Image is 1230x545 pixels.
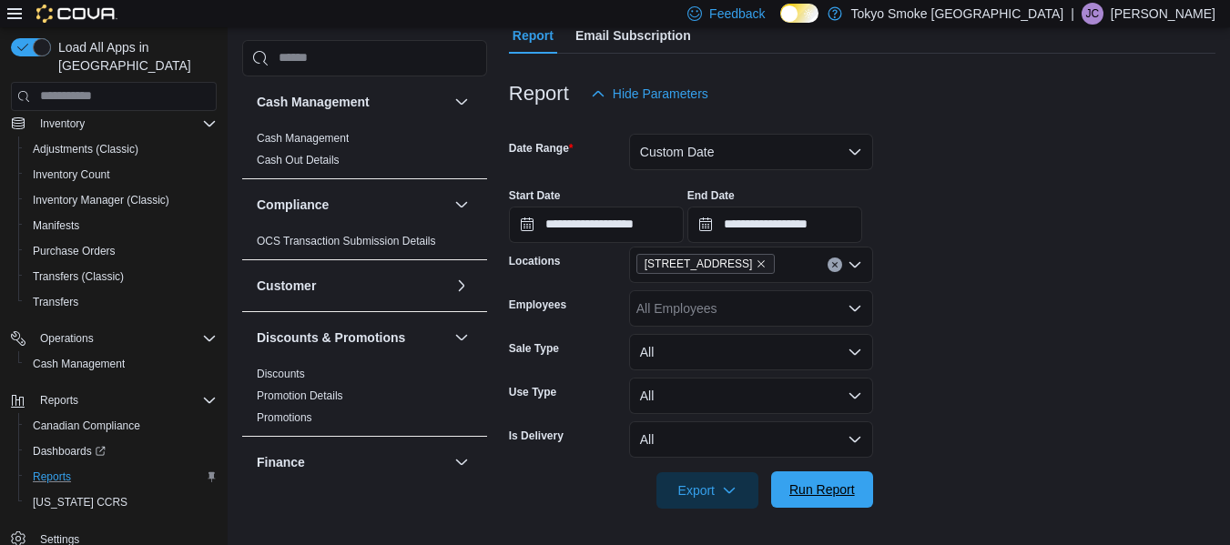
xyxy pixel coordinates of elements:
div: Discounts & Promotions [242,363,487,436]
span: Canadian Compliance [33,419,140,433]
a: Promotion Details [257,389,343,402]
a: Inventory Manager (Classic) [25,189,177,211]
a: Canadian Compliance [25,415,147,437]
span: Reports [33,389,217,411]
span: Washington CCRS [25,491,217,513]
button: Inventory [4,111,224,136]
a: Manifests [25,215,86,237]
span: Inventory [40,116,85,131]
button: Inventory [33,113,92,135]
span: Promotion Details [257,389,343,403]
button: Inventory Count [18,162,224,187]
span: Report [513,17,554,54]
button: Manifests [18,213,224,238]
span: Export [667,472,747,509]
label: Date Range [509,141,574,156]
span: Canadian Compliance [25,415,217,437]
a: Discounts [257,368,305,380]
button: All [629,378,873,414]
h3: Finance [257,453,305,471]
span: Feedback [709,5,765,23]
a: [US_STATE] CCRS [25,491,135,513]
a: Transfers [25,291,86,313]
a: OCS Transaction Submission Details [257,235,436,247]
div: Compliance [242,230,487,259]
button: Operations [4,326,224,351]
span: Adjustments (Classic) [33,142,138,156]
label: End Date [687,188,735,203]
h3: Discounts & Promotions [257,328,405,347]
span: Inventory [33,113,217,135]
button: Customer [451,275,473,297]
button: Reports [18,464,224,489]
h3: Report [509,83,569,105]
input: Dark Mode [780,4,818,23]
label: Use Type [509,385,556,399]
button: Discounts & Promotions [451,327,473,348]
span: Inventory Manager (Classic) [33,193,169,207]
span: Manifests [33,218,79,233]
span: [US_STATE] CCRS [33,495,127,510]
a: Transfers (Classic) [25,266,131,288]
button: Cash Management [451,91,473,113]
h3: Customer [257,277,316,295]
span: Transfers (Classic) [33,269,124,284]
span: Run Report [789,480,855,499]
a: Cash Management [25,353,132,375]
button: Cash Management [18,351,224,377]
span: Purchase Orders [25,240,217,262]
span: Cash Out Details [257,153,340,167]
span: Cash Management [25,353,217,375]
span: Dark Mode [780,23,781,24]
button: All [629,334,873,370]
span: Hide Parameters [613,85,708,103]
button: Compliance [257,196,447,214]
span: Dashboards [33,444,106,459]
button: Canadian Compliance [18,413,224,439]
div: Jordan Cooper [1082,3,1103,25]
p: | [1071,3,1074,25]
span: Transfers (Classic) [25,266,217,288]
span: Reports [25,466,217,488]
button: Cash Management [257,93,447,111]
a: Inventory Count [25,164,117,186]
span: Reports [40,393,78,408]
span: Email Subscription [575,17,691,54]
span: Inventory Count [25,164,217,186]
button: Transfers (Classic) [18,264,224,289]
a: Adjustments (Classic) [25,138,146,160]
button: Open list of options [848,257,862,272]
a: Purchase Orders [25,240,123,262]
button: Open list of options [848,301,862,316]
label: Sale Type [509,341,559,356]
span: JC [1086,3,1100,25]
span: Load All Apps in [GEOGRAPHIC_DATA] [51,38,217,75]
button: Purchase Orders [18,238,224,264]
span: Reports [33,469,71,484]
button: Finance [451,451,473,473]
button: Run Report [771,471,873,508]
span: Dashboards [25,440,217,462]
button: Discounts & Promotions [257,328,447,347]
span: Purchase Orders [33,244,116,258]
button: Operations [33,328,101,349]
span: Promotions [257,410,312,425]
button: Remove 11795 Bramalea Rd from selection in this group [756,258,767,269]
button: Reports [33,389,86,411]
a: Promotions [257,411,312,424]
span: [STREET_ADDRESS] [645,255,753,273]
input: Press the down key to open a popover containing a calendar. [687,207,862,243]
label: Locations [509,254,561,268]
img: Cova [36,5,117,23]
span: Transfers [25,291,217,313]
p: [PERSON_NAME] [1111,3,1215,25]
span: Cash Management [257,131,349,146]
span: Cash Management [33,357,125,371]
button: Export [656,472,758,509]
button: Custom Date [629,134,873,170]
span: Operations [40,331,94,346]
p: Tokyo Smoke [GEOGRAPHIC_DATA] [851,3,1064,25]
a: Dashboards [25,440,113,462]
button: Finance [257,453,447,471]
a: Cash Out Details [257,154,340,167]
